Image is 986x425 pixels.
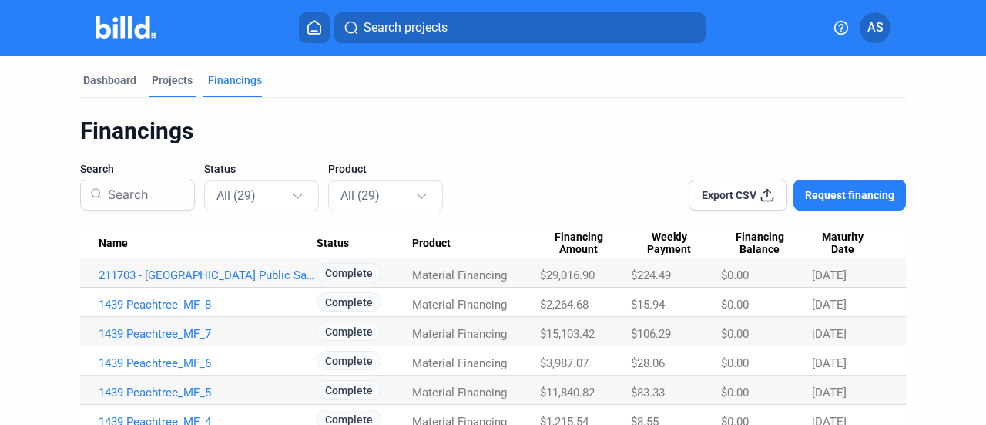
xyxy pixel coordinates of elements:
[412,237,451,251] span: Product
[631,356,665,370] span: $28.06
[83,73,136,88] div: Dashboard
[317,263,381,282] span: Complete
[204,161,236,177] span: Status
[412,386,507,400] span: Material Financing
[631,268,671,282] span: $224.49
[631,386,665,400] span: $83.33
[631,231,707,257] span: Weekly Payment
[80,161,114,177] span: Search
[540,298,589,312] span: $2,264.68
[812,327,847,341] span: [DATE]
[631,231,721,257] div: Weekly Payment
[540,231,631,257] div: Financing Amount
[812,268,847,282] span: [DATE]
[631,327,671,341] span: $106.29
[364,19,448,37] span: Search projects
[812,231,887,257] div: Maturity Date
[412,327,507,341] span: Material Financing
[812,356,847,370] span: [DATE]
[540,386,595,400] span: $11,840.82
[702,187,756,203] span: Export CSV
[812,298,847,312] span: [DATE]
[80,116,906,146] div: Financings
[99,327,317,341] a: 1439 Peachtree_MF_7
[317,292,381,312] span: Complete
[867,19,884,37] span: AS
[208,73,262,88] div: Financings
[99,268,317,282] a: 211703 - [GEOGRAPHIC_DATA] Public Safety Training Center_MF_2
[721,298,749,312] span: $0.00
[99,298,317,312] a: 1439 Peachtree_MF_8
[805,187,894,203] span: Request financing
[721,327,749,341] span: $0.00
[152,73,193,88] div: Projects
[860,12,890,43] button: AS
[317,237,413,251] div: Status
[540,327,595,341] span: $15,103.42
[99,237,317,251] div: Name
[317,351,381,370] span: Complete
[721,231,812,257] div: Financing Balance
[216,188,256,203] mat-select-trigger: All (29)
[96,16,156,39] img: Billd Company Logo
[412,356,507,370] span: Material Financing
[412,237,540,251] div: Product
[99,356,317,370] a: 1439 Peachtree_MF_6
[812,386,847,400] span: [DATE]
[412,298,507,312] span: Material Financing
[99,237,128,251] span: Name
[412,268,507,282] span: Material Financing
[721,356,749,370] span: $0.00
[328,161,367,177] span: Product
[540,268,595,282] span: $29,016.90
[317,237,349,251] span: Status
[721,386,749,400] span: $0.00
[317,380,381,400] span: Complete
[540,231,617,257] span: Financing Amount
[689,180,787,211] button: Export CSV
[340,188,380,203] mat-select-trigger: All (29)
[721,268,749,282] span: $0.00
[540,356,589,370] span: $3,987.07
[334,12,706,43] button: Search projects
[317,322,381,341] span: Complete
[721,231,798,257] span: Financing Balance
[102,175,185,215] input: Search
[793,180,906,211] button: Request financing
[99,386,317,400] a: 1439 Peachtree_MF_5
[812,231,874,257] span: Maturity Date
[631,298,665,312] span: $15.94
